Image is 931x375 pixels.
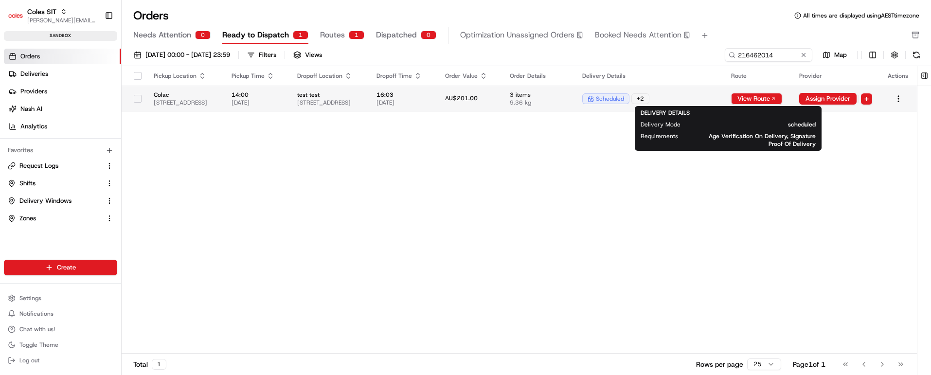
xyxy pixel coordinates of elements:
[816,49,853,61] button: Map
[4,66,121,82] a: Deliveries
[289,48,326,62] button: Views
[133,8,169,23] h1: Orders
[82,142,90,150] div: 💻
[19,179,36,188] span: Shifts
[4,4,101,27] button: Coles SITColes SIT[PERSON_NAME][EMAIL_ADDRESS][PERSON_NAME][PERSON_NAME][DOMAIN_NAME]
[596,95,624,103] span: scheduled
[10,10,29,29] img: Nash
[19,325,55,333] span: Chat with us!
[349,31,364,39] div: 1
[129,48,234,62] button: [DATE] 00:00 - [DATE] 23:59
[582,72,716,80] div: Delivery Details
[195,31,211,39] div: 0
[460,29,574,41] span: Optimization Unassigned Orders
[8,214,102,223] a: Zones
[243,48,281,62] button: Filters
[834,51,847,59] span: Map
[10,93,27,110] img: 1736555255976-a54dd68f-1ca7-489b-9aae-adbdc363a1c4
[20,105,42,113] span: Nash AI
[25,63,161,73] input: Clear
[641,132,678,140] span: Requirements
[133,359,166,370] div: Total
[376,99,430,107] span: [DATE]
[631,93,649,104] div: + 2
[4,49,121,64] a: Orders
[78,137,160,155] a: 💻API Documentation
[731,72,784,80] div: Route
[4,322,117,336] button: Chat with us!
[27,7,56,17] button: Coles SIT
[445,94,478,102] span: AU$201.00
[232,99,282,107] span: [DATE]
[20,70,48,78] span: Deliveries
[19,196,72,205] span: Delivery Windows
[793,359,825,369] div: Page 1 of 1
[6,137,78,155] a: 📗Knowledge Base
[232,91,282,99] span: 14:00
[305,51,322,59] span: Views
[888,72,909,80] div: Actions
[19,341,58,349] span: Toggle Theme
[376,91,430,99] span: 16:03
[97,165,118,172] span: Pylon
[19,214,36,223] span: Zones
[510,72,567,80] div: Order Details
[19,161,58,170] span: Request Logs
[297,99,361,107] span: [STREET_ADDRESS]
[57,263,76,272] span: Create
[4,354,117,367] button: Log out
[69,164,118,172] a: Powered byPylon
[222,29,289,41] span: Ready to Dispatch
[297,91,361,99] span: test test
[27,17,97,24] button: [PERSON_NAME][EMAIL_ADDRESS][PERSON_NAME][PERSON_NAME][DOMAIN_NAME]
[731,93,782,105] button: View Route
[19,310,54,318] span: Notifications
[595,29,681,41] span: Booked Needs Attention
[8,161,102,170] a: Request Logs
[445,72,495,80] div: Order Value
[4,158,117,174] button: Request Logs
[4,31,117,41] div: sandbox
[4,143,117,158] div: Favorites
[19,357,39,364] span: Log out
[145,51,230,59] span: [DATE] 00:00 - [DATE] 23:59
[4,193,117,209] button: Delivery Windows
[696,359,743,369] p: Rows per page
[4,84,121,99] a: Providers
[8,196,102,205] a: Delivery Windows
[297,72,361,80] div: Dropoff Location
[154,91,216,99] span: Colac
[376,29,417,41] span: Dispatched
[92,141,156,151] span: API Documentation
[154,72,216,80] div: Pickup Location
[152,359,166,370] div: 1
[10,142,18,150] div: 📗
[8,179,102,188] a: Shifts
[799,93,857,105] button: Assign Provider
[4,211,117,226] button: Zones
[259,51,276,59] div: Filters
[165,96,177,107] button: Start new chat
[799,72,872,80] div: Provider
[696,121,816,128] span: scheduled
[19,294,41,302] span: Settings
[20,52,40,61] span: Orders
[4,307,117,321] button: Notifications
[4,338,117,352] button: Toggle Theme
[641,121,680,128] span: Delivery Mode
[20,87,47,96] span: Providers
[20,122,47,131] span: Analytics
[4,291,117,305] button: Settings
[4,260,117,275] button: Create
[803,12,919,19] span: All times are displayed using AEST timezone
[376,72,430,80] div: Dropoff Time
[133,29,191,41] span: Needs Attention
[725,48,812,62] input: Type to search
[232,72,282,80] div: Pickup Time
[33,103,123,110] div: We're available if you need us!
[510,91,567,99] span: 3 items
[4,176,117,191] button: Shifts
[510,99,567,107] span: 9.36 kg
